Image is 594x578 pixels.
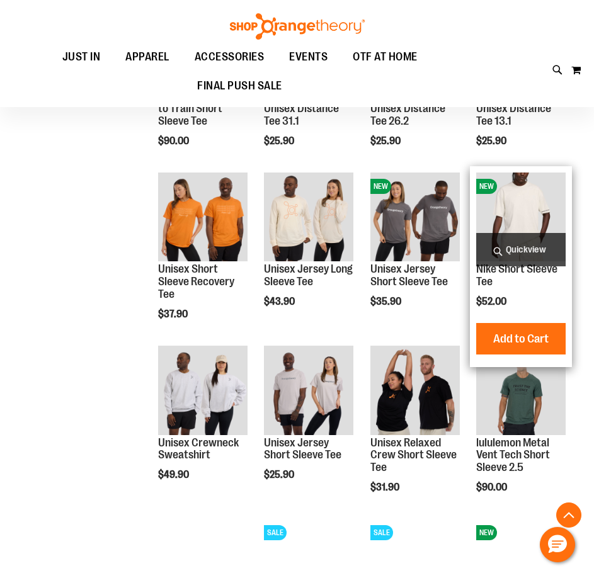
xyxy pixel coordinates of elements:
a: Main view of 2024 October lululemon Metal Vent Tech SS [476,346,566,437]
img: Unisex Relaxed Crew Short Sleeve Tee [370,346,460,435]
a: 2025 Marathon Unisex Distance Tee 31.1 [264,89,339,127]
a: Unisex Jersey Short Sleeve Tee [264,436,341,462]
a: Unisex Relaxed Crew Short Sleeve Tee [370,346,460,437]
a: lululemon License to Train Short Sleeve Tee [158,89,240,127]
a: Unisex Short Sleeve Recovery Tee [158,173,248,264]
span: FINAL PUSH SALE [197,72,282,100]
a: Unisex Jersey Long Sleeve Tee [264,263,353,288]
div: product [364,339,466,525]
span: $25.90 [370,135,403,147]
a: Unisex Relaxed Crew Short Sleeve Tee [370,436,457,474]
a: Unisex Jersey Short Sleeve Tee [370,263,448,288]
span: JUST IN [62,43,101,71]
img: Shop Orangetheory [228,13,367,40]
img: Main view of 2024 October lululemon Metal Vent Tech SS [476,346,566,435]
button: Hello, have a question? Let’s chat. [540,527,575,562]
span: $52.00 [476,296,508,307]
a: Unisex Jersey Long Sleeve Tee [264,173,353,264]
button: Add to Cart [452,323,590,354]
a: Unisex Jersey Short Sleeve TeeNEW [370,173,460,264]
span: $31.90 [370,482,401,493]
span: $25.90 [264,135,296,147]
span: $25.90 [476,135,508,147]
div: product [258,339,360,513]
span: $49.90 [158,469,191,480]
span: $43.90 [264,296,297,307]
img: Unisex Short Sleeve Recovery Tee [158,173,248,262]
a: APPAREL [113,43,182,71]
a: EVENTS [277,43,340,72]
a: 2025 Marathon Unisex Distance Tee 26.2 [370,89,445,127]
a: ACCESSORIES [182,43,277,72]
div: product [470,166,572,367]
a: OTF Unisex Jersey SS Tee Grey [264,346,353,437]
div: product [258,166,360,339]
img: OTF Unisex Crewneck Sweatshirt Grey [158,346,248,435]
img: OTF Unisex Jersey SS Tee Grey [264,346,353,435]
a: Unisex Crewneck Sweatshirt [158,436,239,462]
img: Unisex Jersey Long Sleeve Tee [264,173,353,262]
button: Back To Top [556,502,581,528]
div: product [152,166,254,352]
span: $37.90 [158,309,190,320]
span: OTF AT HOME [353,43,418,71]
a: Quickview [476,233,566,266]
div: product [364,166,466,339]
span: $35.90 [370,296,403,307]
a: Nike Short Sleeve TeeNEW [476,173,566,264]
span: ACCESSORIES [195,43,265,71]
a: OTF AT HOME [340,43,430,72]
a: lululemon Metal Vent Tech Short Sleeve 2.5 [476,436,550,474]
span: NEW [476,525,497,540]
span: NEW [370,179,391,194]
a: Unisex Short Sleeve Recovery Tee [158,263,234,300]
a: JUST IN [50,43,113,72]
img: Unisex Jersey Short Sleeve Tee [370,173,460,262]
span: APPAREL [125,43,169,71]
span: NEW [476,179,497,194]
span: SALE [264,525,287,540]
a: FINAL PUSH SALE [185,72,295,101]
span: $25.90 [264,469,296,480]
a: OTF Unisex Crewneck Sweatshirt Grey [158,346,248,437]
a: Nike Short Sleeve Tee [476,263,557,288]
img: Nike Short Sleeve Tee [476,173,566,262]
span: SALE [370,525,393,540]
span: EVENTS [289,43,328,71]
span: $90.00 [158,135,191,147]
a: 2025 Marathon Unisex Distance Tee 13.1 [476,89,551,127]
div: product [470,339,572,525]
span: $90.00 [476,482,509,493]
span: Add to Cart [493,332,549,346]
div: product [152,339,254,513]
